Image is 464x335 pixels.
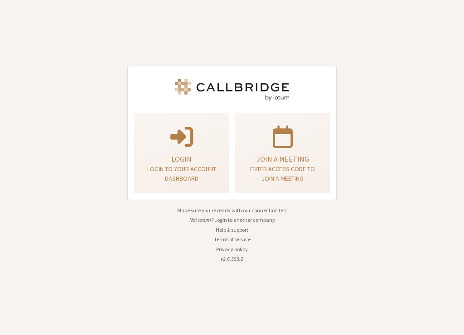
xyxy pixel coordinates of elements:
a: Terms of service [214,236,251,243]
p: Enter access code to join a meeting [246,164,319,183]
p: Login to your account dashboard [145,164,217,183]
button: LoginLogin to your account dashboard [134,113,229,193]
li: v2.6.353.2 [127,255,337,263]
a: Join a meetingEnter access code to join a meeting [235,113,330,193]
a: Privacy policy [216,246,248,253]
a: Make sure you're ready with our connection test [177,207,287,214]
p: Login [145,153,217,164]
li: Not Iotum? [127,216,337,224]
a: Help & support [216,226,248,233]
img: Iotum [173,79,291,100]
p: Join a meeting [246,153,319,164]
button: Login to another company [214,216,275,224]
